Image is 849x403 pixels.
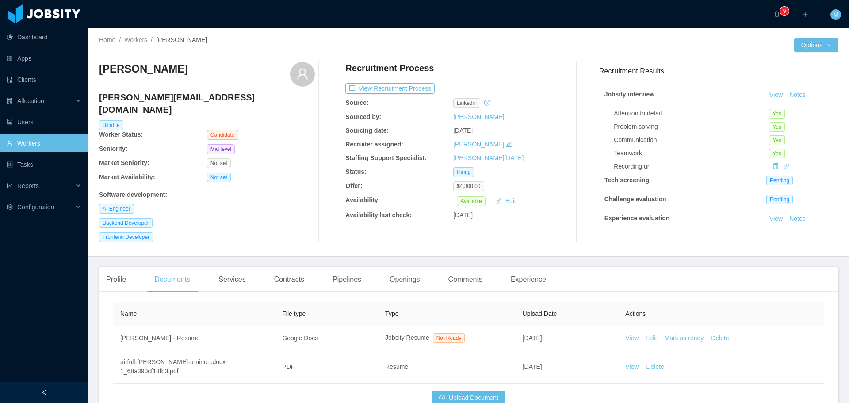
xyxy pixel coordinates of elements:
[769,109,785,119] span: Yes
[786,234,809,245] button: Notes
[523,363,542,370] span: [DATE]
[345,83,435,94] button: icon: exportView Recruitment Process
[766,91,786,98] a: View
[7,113,81,131] a: icon: robotUsers
[614,135,769,145] div: Communication
[99,232,153,242] span: Frontend Developer
[7,134,81,152] a: icon: userWorkers
[802,11,808,17] i: icon: plus
[769,149,785,158] span: Yes
[345,113,381,120] b: Sourced by:
[99,131,143,138] b: Worker Status:
[151,36,153,43] span: /
[99,218,153,228] span: Backend Developer
[207,173,231,182] span: Not set
[433,333,465,343] span: Not Ready
[625,334,639,342] a: View
[99,191,167,198] b: Software development :
[17,203,54,211] span: Configuration
[345,154,427,161] b: Staffing Support Specialist:
[124,36,147,43] a: Workers
[604,215,670,222] strong: Experience evaluation
[833,9,838,20] span: M
[453,98,480,108] span: linkedin
[523,334,542,342] span: [DATE]
[282,310,306,317] span: File type
[783,7,786,15] p: 9
[99,159,149,166] b: Market Seniority:
[484,100,490,106] i: icon: history
[385,363,408,370] span: Resume
[211,267,252,292] div: Services
[769,122,785,132] span: Yes
[786,90,809,100] button: Notes
[345,168,366,175] b: Status:
[504,267,553,292] div: Experience
[113,350,275,384] td: ai-full-[PERSON_NAME]-a-nino-cdocx-1_68a390cf13fb3.pdf
[614,149,769,158] div: Teamwork
[119,36,121,43] span: /
[120,310,137,317] span: Name
[113,326,275,350] td: [PERSON_NAME] - Resume
[604,177,650,184] strong: Tech screening
[267,267,311,292] div: Contracts
[794,38,838,52] button: Optionsicon: down
[99,173,155,180] b: Market Availability:
[7,98,13,104] i: icon: solution
[453,154,524,161] a: [PERSON_NAME][DATE]
[17,97,44,104] span: Allocation
[275,350,378,384] td: PDF
[773,163,779,169] i: icon: copy
[99,204,134,214] span: AI Engineer
[7,156,81,173] a: icon: profileTasks
[99,91,315,116] h4: [PERSON_NAME][EMAIL_ADDRESS][DOMAIN_NAME]
[345,99,368,106] b: Source:
[646,363,664,370] a: Delete
[614,122,769,131] div: Problem solving
[345,62,434,74] h4: Recruitment Process
[604,196,666,203] strong: Challenge evaluation
[156,36,207,43] span: [PERSON_NAME]
[766,195,793,204] span: Pending
[604,91,655,98] strong: Jobsity interview
[773,162,779,171] div: Copy
[453,181,484,191] span: $4,300.00
[345,196,380,203] b: Availability:
[625,310,646,317] span: Actions
[506,141,512,147] i: icon: edit
[492,196,520,206] button: icon: editEdit
[783,163,789,169] i: icon: link
[453,167,474,177] span: Hiring
[345,127,389,134] b: Sourcing date:
[207,158,231,168] span: Not set
[207,144,235,154] span: Mid level
[345,211,412,219] b: Availability last check:
[441,267,490,292] div: Comments
[711,334,729,342] a: Delete
[780,7,789,15] sup: 9
[453,127,473,134] span: [DATE]
[99,267,133,292] div: Profile
[7,183,13,189] i: icon: line-chart
[17,182,39,189] span: Reports
[786,214,809,224] button: Notes
[614,109,769,118] div: Attention to detail
[99,36,115,43] a: Home
[523,310,557,317] span: Upload Date
[345,141,403,148] b: Recruiter assigned:
[614,162,769,171] div: Recording url
[385,334,429,341] span: Jobsity Resume
[382,267,427,292] div: Openings
[99,62,188,76] h3: [PERSON_NAME]
[345,85,435,92] a: icon: exportView Recruitment Process
[625,363,639,370] a: View
[275,326,378,350] td: Google Docs
[665,334,704,342] a: Mark as ready
[453,113,504,120] a: [PERSON_NAME]
[783,163,789,170] a: icon: link
[7,28,81,46] a: icon: pie-chartDashboard
[7,71,81,88] a: icon: auditClients
[99,145,128,152] b: Seniority:
[345,182,362,189] b: Offer:
[7,204,13,210] i: icon: setting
